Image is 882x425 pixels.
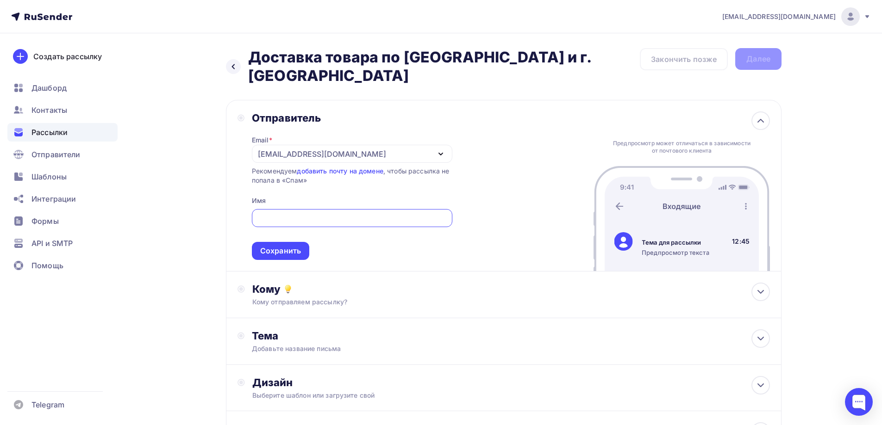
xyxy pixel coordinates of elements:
[642,238,709,246] div: Тема для рассылки
[722,7,871,26] a: [EMAIL_ADDRESS][DOMAIN_NAME]
[252,344,417,353] div: Добавьте название письма
[33,51,102,62] div: Создать рассылку
[252,166,452,185] div: Рекомендуем , чтобы рассылка не попала в «Спам»
[260,246,301,256] div: Сохранить
[252,329,435,342] div: Тема
[7,101,118,119] a: Контакты
[7,123,118,142] a: Рассылки
[31,399,64,410] span: Telegram
[31,127,68,138] span: Рассылки
[31,193,76,204] span: Интеграции
[722,12,836,21] span: [EMAIL_ADDRESS][DOMAIN_NAME]
[7,212,118,230] a: Формы
[642,248,709,257] div: Предпросмотр текста
[611,140,753,154] div: Предпросмотр может отличаться в зависимости от почтового клиента
[31,105,67,116] span: Контакты
[7,79,118,97] a: Дашборд
[252,136,272,145] div: Email
[7,145,118,164] a: Отправители
[252,283,770,296] div: Кому
[258,148,386,160] div: [EMAIL_ADDRESS][DOMAIN_NAME]
[252,111,452,124] div: Отправитель
[252,196,266,205] div: Имя
[732,237,750,246] div: 12:45
[31,260,63,271] span: Помощь
[31,82,67,93] span: Дашборд
[252,391,719,400] div: Выберите шаблон или загрузите свой
[31,171,67,182] span: Шаблоны
[31,216,59,227] span: Формы
[252,376,770,389] div: Дизайн
[248,48,640,85] h2: Доставка товара по [GEOGRAPHIC_DATA] и г. [GEOGRAPHIC_DATA]
[31,149,81,160] span: Отправители
[252,145,452,163] button: [EMAIL_ADDRESS][DOMAIN_NAME]
[7,167,118,186] a: Шаблоны
[252,297,719,307] div: Кому отправляем рассылку?
[297,167,383,175] a: добавить почту на домене
[31,238,73,249] span: API и SMTP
